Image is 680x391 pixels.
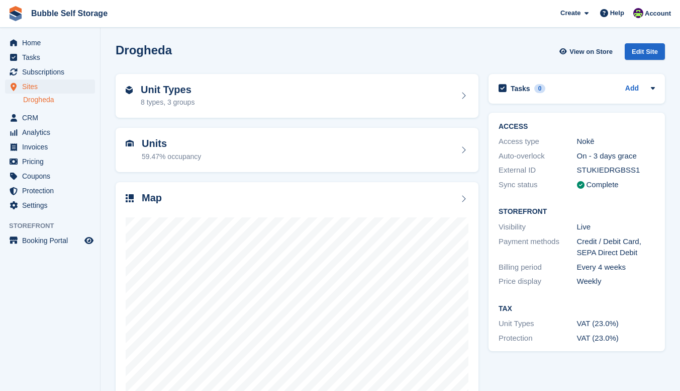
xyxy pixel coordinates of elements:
[116,43,172,57] h2: Drogheda
[499,136,577,147] div: Access type
[5,154,95,169] a: menu
[569,47,613,57] span: View on Store
[558,43,617,60] a: View on Store
[625,83,639,95] a: Add
[5,198,95,212] a: menu
[22,65,82,79] span: Subscriptions
[23,95,95,105] a: Drogheda
[5,184,95,198] a: menu
[22,140,82,154] span: Invoices
[499,208,655,216] h2: Storefront
[126,140,134,147] img: unit-icn-7be61d7bf1b0ce9d3e12c5938cc71ed9869f7b940bace4675aadf7bd6d80202e.svg
[9,221,100,231] span: Storefront
[645,9,671,19] span: Account
[5,169,95,183] a: menu
[22,198,82,212] span: Settings
[534,84,546,93] div: 0
[499,123,655,131] h2: ACCESS
[5,125,95,139] a: menu
[22,50,82,64] span: Tasks
[126,194,134,202] img: map-icn-33ee37083ee616e46c38cad1a60f524a97daa1e2b2c8c0bc3eb3415660979fc1.svg
[499,165,577,176] div: External ID
[141,97,195,108] div: 8 types, 3 groups
[126,86,133,94] img: unit-type-icn-2b2737a686de81e16bb02015468b77c625bbabd49415b5ef34ead5e3b44a266d.svg
[22,80,82,94] span: Sites
[141,84,195,96] h2: Unit Types
[27,5,112,22] a: Bubble Self Storage
[499,262,577,273] div: Billing period
[499,318,577,330] div: Unit Types
[577,318,655,330] div: VAT (23.0%)
[5,140,95,154] a: menu
[577,333,655,344] div: VAT (23.0%)
[5,50,95,64] a: menu
[587,179,619,191] div: Complete
[577,221,655,233] div: Live
[499,236,577,259] div: Payment methods
[499,179,577,191] div: Sync status
[142,138,201,149] h2: Units
[8,6,23,21] img: stora-icon-8386f47178a22dfd0bd8f6a31ec36ba5ce8667c1dd55bd0f319d3a0aa187defe.svg
[610,8,624,18] span: Help
[5,65,95,79] a: menu
[5,36,95,50] a: menu
[22,233,82,248] span: Booking Portal
[22,111,82,125] span: CRM
[22,154,82,169] span: Pricing
[560,8,580,18] span: Create
[22,184,82,198] span: Protection
[499,305,655,313] h2: Tax
[577,165,655,176] div: STUKIEDRGBSS1
[577,236,655,259] div: Credit / Debit Card, SEPA Direct Debit
[577,262,655,273] div: Every 4 weeks
[499,276,577,287] div: Price display
[577,150,655,162] div: On - 3 days grace
[499,150,577,162] div: Auto-overlock
[577,136,655,147] div: Nokē
[22,169,82,183] span: Coupons
[625,43,665,64] a: Edit Site
[577,276,655,287] div: Weekly
[625,43,665,60] div: Edit Site
[499,333,577,344] div: Protection
[5,111,95,125] a: menu
[5,233,95,248] a: menu
[142,151,201,162] div: 59.47% occupancy
[511,84,530,93] h2: Tasks
[5,80,95,94] a: menu
[83,234,95,247] a: Preview store
[22,125,82,139] span: Analytics
[22,36,82,50] span: Home
[633,8,643,18] img: Tom Gilmore
[116,128,478,172] a: Units 59.47% occupancy
[142,192,162,204] h2: Map
[499,221,577,233] div: Visibility
[116,74,478,118] a: Unit Types 8 types, 3 groups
